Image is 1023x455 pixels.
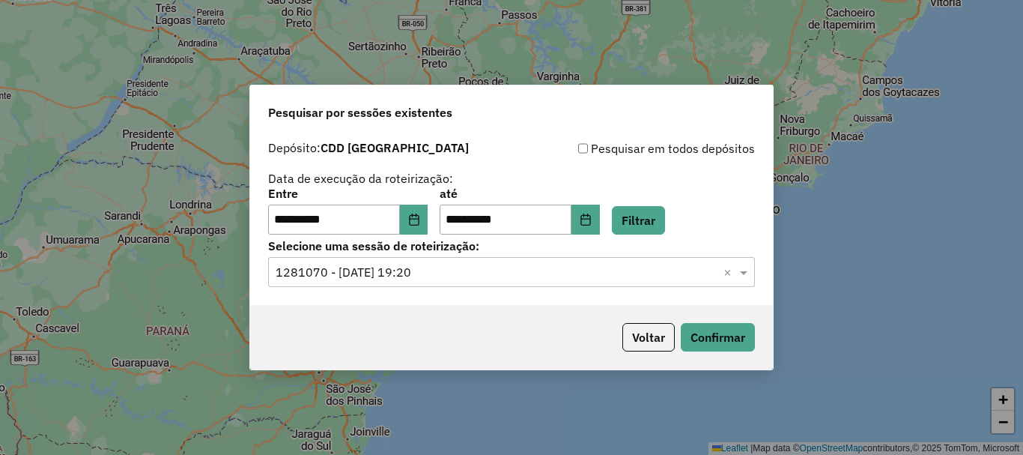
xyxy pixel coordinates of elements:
[571,205,600,235] button: Choose Date
[612,206,665,235] button: Filtrar
[681,323,755,352] button: Confirmar
[400,205,428,235] button: Choose Date
[723,263,736,281] span: Clear all
[321,140,469,155] strong: CDD [GEOGRAPHIC_DATA]
[268,103,452,121] span: Pesquisar por sessões existentes
[268,184,428,202] label: Entre
[268,169,453,187] label: Data de execução da roteirização:
[268,237,755,255] label: Selecione uma sessão de roteirização:
[511,139,755,157] div: Pesquisar em todos depósitos
[622,323,675,352] button: Voltar
[268,139,469,157] label: Depósito:
[440,184,599,202] label: até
